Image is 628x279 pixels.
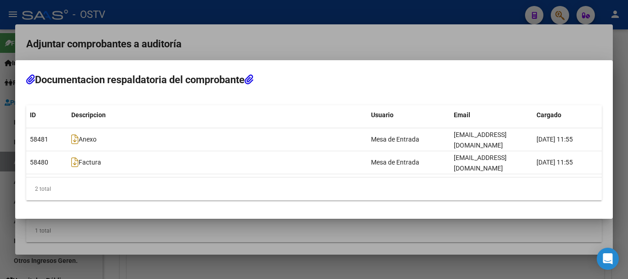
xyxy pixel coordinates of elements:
div: Open Intercom Messenger [597,248,619,270]
datatable-header-cell: Email [450,105,533,125]
span: Cargado [537,111,561,119]
span: Usuario [371,111,394,119]
h2: Documentacion respaldatoria del comprobante [26,71,602,89]
span: Mesa de Entrada [371,136,419,143]
span: Email [454,111,470,119]
div: 2 total [26,177,602,200]
span: Factura [71,159,101,166]
span: Anexo [71,136,97,143]
span: [DATE] 11:55 [537,136,573,143]
datatable-header-cell: Usuario [367,105,450,125]
span: [EMAIL_ADDRESS][DOMAIN_NAME] [454,154,507,172]
datatable-header-cell: ID [26,105,68,125]
span: Descripcion [71,111,106,119]
span: [DATE] 11:55 [537,159,573,166]
span: [EMAIL_ADDRESS][DOMAIN_NAME] [454,131,507,149]
span: 58481 [30,136,48,143]
datatable-header-cell: Descripcion [68,105,367,125]
span: 58480 [30,159,48,166]
span: ID [30,111,36,119]
span: Mesa de Entrada [371,159,419,166]
datatable-header-cell: Cargado [533,105,602,125]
